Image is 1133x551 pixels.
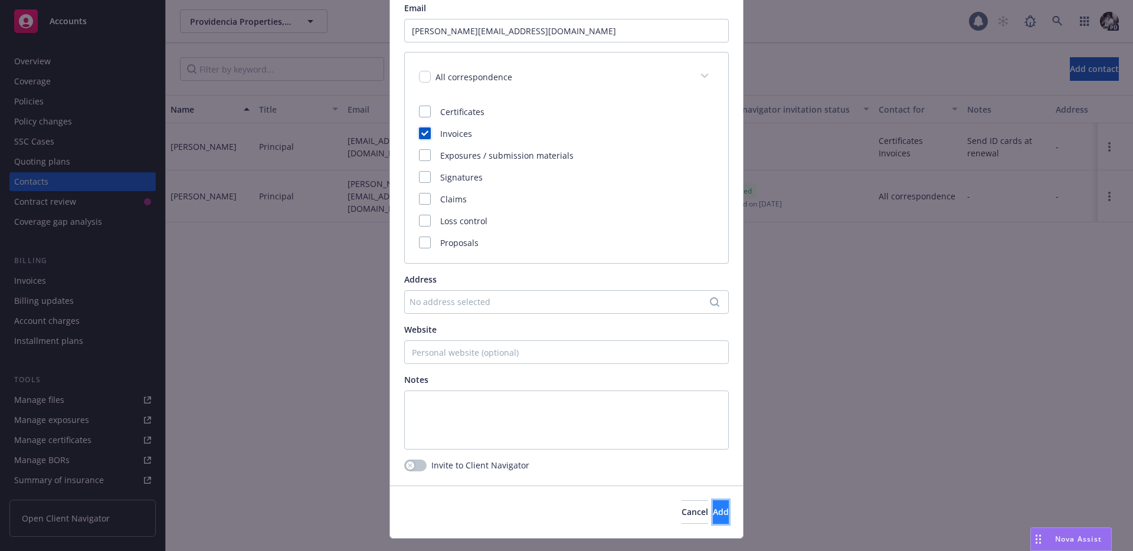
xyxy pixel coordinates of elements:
[419,215,714,227] div: Loss control
[404,324,437,335] span: Website
[1055,534,1102,544] span: Nova Assist
[404,274,437,285] span: Address
[431,459,529,471] span: Invite to Client Navigator
[419,193,714,205] div: Claims
[710,297,719,307] svg: Search
[419,237,714,249] div: Proposals
[404,290,729,314] button: No address selected
[404,340,729,364] input: Personal website (optional)
[713,500,729,524] button: Add
[1030,527,1112,551] button: Nova Assist
[713,506,729,517] span: Add
[435,71,512,83] span: All correspondence
[682,506,708,517] span: Cancel
[419,149,714,162] div: Exposures / submission materials
[682,500,708,524] button: Cancel
[404,2,426,14] span: Email
[404,19,729,42] input: example@email.com
[419,171,714,183] div: Signatures
[404,374,428,385] span: Notes
[405,53,728,101] div: All correspondence
[1031,528,1046,550] div: Drag to move
[419,106,714,118] div: Certificates
[419,127,714,140] div: Invoices
[410,296,712,308] div: No address selected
